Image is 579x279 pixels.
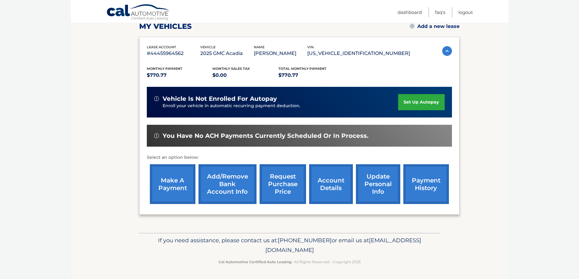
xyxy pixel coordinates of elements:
span: vehicle [200,45,215,49]
p: $770.77 [278,71,344,80]
a: make a payment [150,164,195,204]
a: Logout [458,7,473,17]
span: vin [307,45,314,49]
p: $0.00 [212,71,278,80]
span: You have no ACH payments currently scheduled or in process. [163,132,368,140]
span: name [254,45,264,49]
a: Add a new lease [410,23,460,29]
p: - All Rights Reserved - Copyright 2025 [143,259,436,265]
h2: my vehicles [139,22,192,31]
span: [EMAIL_ADDRESS][DOMAIN_NAME] [265,237,421,253]
span: Monthly sales Tax [212,66,250,71]
a: set up autopay [398,94,444,110]
img: alert-white.svg [154,96,159,101]
img: alert-white.svg [154,133,159,138]
p: [US_VEHICLE_IDENTIFICATION_NUMBER] [307,49,410,58]
a: Add/Remove bank account info [198,164,257,204]
a: Cal Automotive [106,4,170,22]
img: accordion-active.svg [442,46,452,56]
p: Select an option below: [147,154,452,161]
a: payment history [403,164,449,204]
a: account details [309,164,353,204]
p: If you need assistance, please contact us at: or email us at [143,236,436,255]
p: $770.77 [147,71,213,80]
p: [PERSON_NAME] [254,49,307,58]
a: update personal info [356,164,400,204]
p: 2025 GMC Acadia [200,49,254,58]
span: Total Monthly Payment [278,66,326,71]
p: #44455964562 [147,49,200,58]
img: add.svg [410,24,414,28]
span: Monthly Payment [147,66,182,71]
a: Dashboard [398,7,422,17]
strong: Cal Automotive Certified Auto Leasing [219,260,291,264]
span: vehicle is not enrolled for autopay [163,95,277,103]
a: request purchase price [260,164,306,204]
a: FAQ's [435,7,445,17]
span: lease account [147,45,176,49]
p: Enroll your vehicle in automatic recurring payment deduction. [163,103,398,109]
span: [PHONE_NUMBER] [278,237,332,244]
